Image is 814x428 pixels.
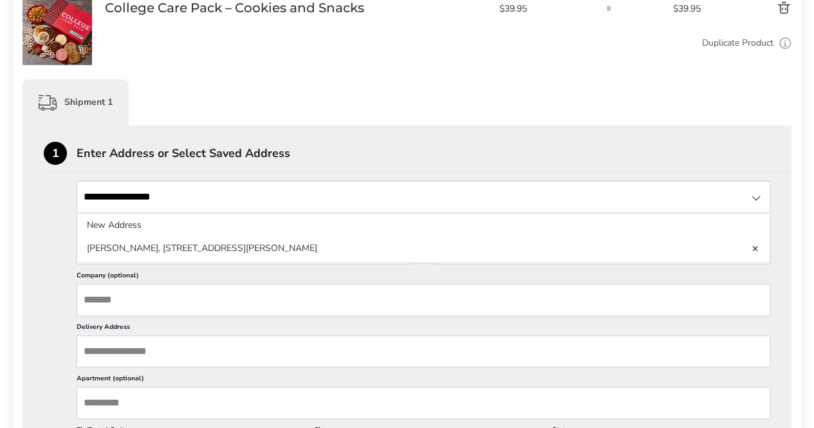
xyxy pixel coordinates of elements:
a: Duplicate Product [702,36,773,50]
input: Company [77,284,770,316]
input: Apartment [77,387,770,419]
span: $39.95 [499,3,589,15]
label: Apartment (optional) [77,374,770,387]
label: Company (optional) [77,271,770,284]
div: Shipment 1 [23,79,129,126]
span: $39.95 [673,3,727,15]
li: [PERSON_NAME], [STREET_ADDRESS][PERSON_NAME] [77,237,770,260]
input: State [77,181,770,213]
input: Delivery Address [77,335,770,368]
label: Delivery Address [77,322,770,335]
div: Enter Address or Select Saved Address [77,147,791,159]
a: Delete address [752,243,760,252]
div: 1 [44,142,67,165]
li: New Address [77,214,770,237]
button: Delete product [726,1,791,16]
